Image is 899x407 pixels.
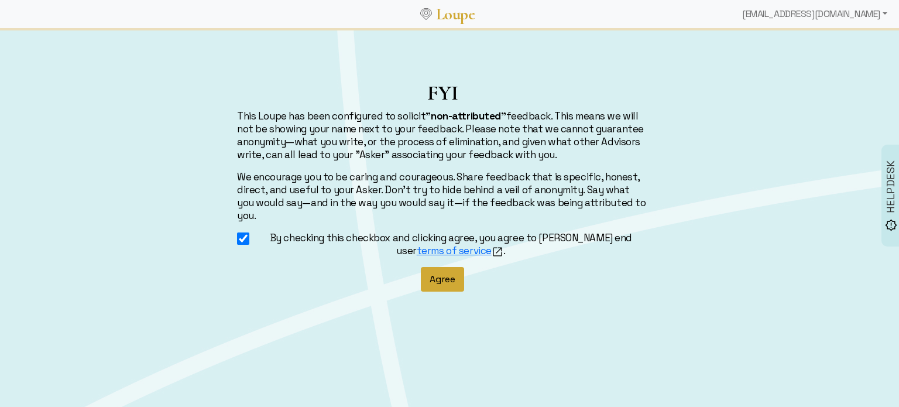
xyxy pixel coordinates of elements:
a: terms of serviceFFFF [417,244,503,257]
img: FFFF [492,246,503,258]
img: Loupe Logo [420,8,432,20]
label: By checking this checkbox and clicking agree, you agree to [PERSON_NAME] end user . [254,231,648,258]
div: [EMAIL_ADDRESS][DOMAIN_NAME] [737,2,892,26]
img: brightness_alert_FILL0_wght500_GRAD0_ops.svg [885,218,897,231]
strong: "non-attributed" [426,110,506,122]
p: We encourage you to be caring and courageous. Share feedback that is specific, honest, direct, an... [237,170,648,222]
p: This Loupe has been configured to solicit feedback. This means we will not be showing your name n... [237,110,648,161]
h1: FYI [237,81,648,105]
a: Loupe [432,4,479,25]
button: Agree [421,267,464,292]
